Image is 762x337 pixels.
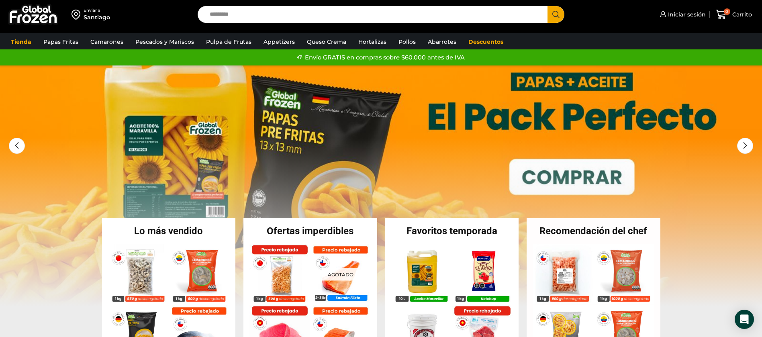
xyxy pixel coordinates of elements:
a: Pulpa de Frutas [202,34,255,49]
div: Santiago [84,13,110,21]
div: Previous slide [9,138,25,154]
a: Hortalizas [354,34,390,49]
h2: Ofertas imperdibles [243,226,377,236]
span: 0 [724,8,730,15]
a: Appetizers [259,34,299,49]
a: Papas Fritas [39,34,82,49]
div: Enviar a [84,8,110,13]
a: Queso Crema [303,34,350,49]
div: Next slide [737,138,753,154]
span: Carrito [730,10,752,18]
h2: Recomendación del chef [527,226,660,236]
h2: Lo más vendido [102,226,236,236]
a: Camarones [86,34,127,49]
span: Iniciar sesión [666,10,706,18]
div: Open Intercom Messenger [735,310,754,329]
h2: Favoritos temporada [385,226,519,236]
a: Iniciar sesión [658,6,706,22]
img: address-field-icon.svg [72,8,84,21]
p: Agotado [322,268,359,280]
a: Pollos [394,34,420,49]
button: Search button [547,6,564,23]
a: Tienda [7,34,35,49]
a: Abarrotes [424,34,460,49]
a: Descuentos [464,34,507,49]
a: Pescados y Mariscos [131,34,198,49]
a: 0 Carrito [714,5,754,24]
